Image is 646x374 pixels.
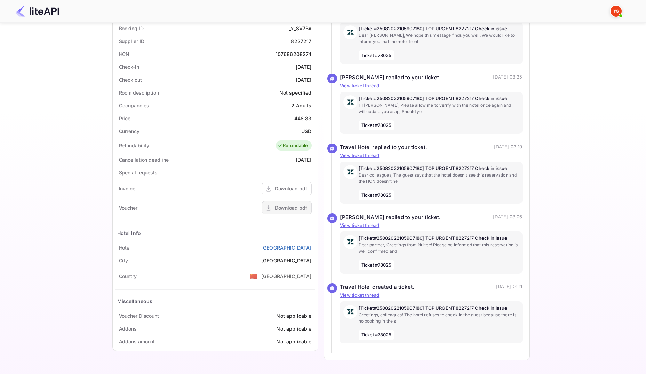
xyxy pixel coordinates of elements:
div: [DATE] [296,76,312,83]
div: [GEOGRAPHIC_DATA] [261,257,312,264]
p: View ticket thread [340,152,523,159]
div: Refundable [278,142,308,149]
img: AwvSTEc2VUhQAAAAAElFTkSuQmCC [343,165,357,179]
img: Yandex Support [611,6,622,17]
div: [GEOGRAPHIC_DATA] [261,273,312,280]
p: [Ticket#25082022105907180] TOP URGENT 8227217 Check in issue [359,165,519,172]
p: Greetings, colleagues! The hotel refuses to check in the guest because there is no booking in the s [359,312,519,324]
div: Not applicable [276,338,311,345]
div: 8227217 [291,38,311,45]
div: Download pdf [275,204,307,211]
div: Download pdf [275,185,307,192]
span: Ticket #78025 [359,260,394,270]
div: 448.83 [294,115,312,122]
img: LiteAPI Logo [15,6,59,17]
div: Voucher Discount [119,312,159,319]
div: -_x_SV7Bx [287,25,311,32]
div: [PERSON_NAME] replied to your ticket. [340,213,441,221]
div: Price [119,115,131,122]
img: AwvSTEc2VUhQAAAAAElFTkSuQmCC [343,235,357,249]
div: 2 Adults [291,102,311,109]
div: Refundability [119,142,150,149]
div: Addons [119,325,137,332]
img: AwvSTEc2VUhQAAAAAElFTkSuQmCC [343,25,357,39]
div: Not applicable [276,325,311,332]
div: Voucher [119,204,137,211]
span: Ticket #78025 [359,330,394,340]
div: Miscellaneous [117,298,153,305]
div: USD [301,128,311,135]
span: Ticket #78025 [359,120,394,131]
div: HCN [119,50,130,58]
div: Addons amount [119,338,155,345]
div: [DATE] [296,156,312,163]
img: AwvSTEc2VUhQAAAAAElFTkSuQmCC [343,305,357,319]
div: Check out [119,76,142,83]
p: [DATE] 03:06 [493,213,523,221]
div: Travel Hotel created a ticket. [340,283,415,291]
p: [Ticket#25082022105907180] TOP URGENT 8227217 Check in issue [359,25,519,32]
div: Cancellation deadline [119,156,169,163]
span: Ticket #78025 [359,190,394,201]
img: AwvSTEc2VUhQAAAAAElFTkSuQmCC [343,95,357,109]
span: Ticket #78025 [359,50,394,61]
p: HI [PERSON_NAME], Please allow me to verify with the hotel once again and will update you asap, S... [359,102,519,115]
div: Currency [119,128,139,135]
div: Hotel Info [117,229,141,237]
div: Special requests [119,169,158,176]
div: Invoice [119,185,135,192]
p: [DATE] 03:25 [493,74,523,82]
p: [DATE] 03:19 [494,144,523,152]
p: [Ticket#25082022105907180] TOP URGENT 8227217 Check in issue [359,305,519,312]
p: Dear partner, Greetings from Nuitee! Please be informed that this reservation is well confirmed and [359,242,519,254]
div: Travel Hotel replied to your ticket. [340,144,427,152]
div: [DATE] [296,63,312,71]
div: [PERSON_NAME] replied to your ticket. [340,74,441,82]
div: Not specified [279,89,312,96]
p: [Ticket#25082022105907180] TOP URGENT 8227217 Check in issue [359,235,519,242]
p: Dear [PERSON_NAME], We hope this message finds you well. We would like to inform you that the hot... [359,32,519,45]
a: [GEOGRAPHIC_DATA] [261,244,312,251]
p: Dear colleagues, The guest says that the hotel doesn't see this reservation and the HCN doesn't hel [359,172,519,185]
p: [DATE] 01:11 [496,283,523,291]
div: Country [119,273,137,280]
div: City [119,257,128,264]
div: 107686208274 [276,50,312,58]
div: Check-in [119,63,139,71]
p: View ticket thread [340,82,523,89]
span: United States [250,270,258,282]
div: Hotel [119,244,131,251]
p: [Ticket#25082022105907180] TOP URGENT 8227217 Check in issue [359,95,519,102]
p: View ticket thread [340,292,523,299]
div: Booking ID [119,25,144,32]
p: View ticket thread [340,222,523,229]
div: Supplier ID [119,38,144,45]
div: Not applicable [276,312,311,319]
div: Occupancies [119,102,149,109]
div: Room description [119,89,159,96]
